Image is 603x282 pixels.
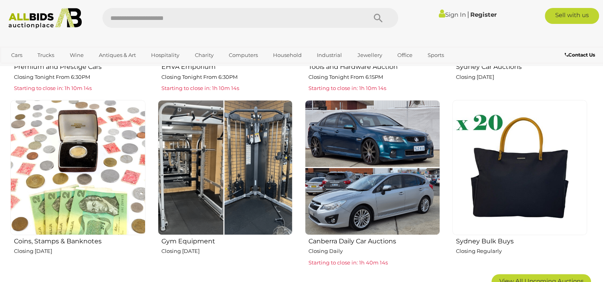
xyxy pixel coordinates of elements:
h2: Canberra Daily Car Auctions [308,236,440,245]
img: Gym Equipment [158,100,293,235]
a: [GEOGRAPHIC_DATA] [6,62,73,75]
span: Starting to close in: 1h 10m 14s [14,85,92,91]
p: Closing Daily [308,247,440,256]
span: Starting to close in: 1h 40m 14s [308,259,388,266]
a: Wine [65,49,89,62]
a: Contact Us [565,51,597,59]
a: Sell with us [545,8,599,24]
img: Canberra Daily Car Auctions [305,100,440,235]
a: Gym Equipment Closing [DATE] [157,100,293,268]
h2: EHVA Emporium [161,61,293,70]
p: Closing [DATE] [456,72,587,82]
img: Allbids.com.au [4,8,86,29]
span: Starting to close in: 1h 10m 14s [308,85,386,91]
a: Computers [224,49,263,62]
p: Closing Regularly [456,247,587,256]
p: Closing [DATE] [14,247,145,256]
a: Industrial [312,49,347,62]
h2: Tools and Hardware Auction [308,61,440,70]
a: Trucks [32,49,59,62]
b: Contact Us [565,52,595,58]
span: | [467,10,469,19]
a: Office [392,49,418,62]
a: Coins, Stamps & Banknotes Closing [DATE] [10,100,145,268]
h2: Premium and Prestige Cars [14,61,145,70]
a: Antiques & Art [94,49,141,62]
a: Household [268,49,307,62]
button: Search [358,8,398,28]
h2: Sydney Car Auctions [456,61,587,70]
a: Sign In [439,11,466,18]
a: Hospitality [146,49,185,62]
img: Sydney Bulk Buys [452,100,587,235]
img: Coins, Stamps & Banknotes [10,100,145,235]
a: Sports [422,49,449,62]
h2: Coins, Stamps & Banknotes [14,236,145,245]
a: Charity [189,49,218,62]
a: Sydney Bulk Buys Closing Regularly [452,100,587,268]
p: Closing Tonight From 6:30PM [161,72,293,82]
p: Closing Tonight From 6:15PM [308,72,440,82]
span: Starting to close in: 1h 10m 14s [161,85,239,91]
a: Register [470,11,497,18]
a: Cars [6,49,27,62]
p: Closing [DATE] [161,247,293,256]
p: Closing Tonight From 6:30PM [14,72,145,82]
a: Jewellery [352,49,387,62]
h2: Sydney Bulk Buys [456,236,587,245]
a: Canberra Daily Car Auctions Closing Daily Starting to close in: 1h 40m 14s [304,100,440,268]
h2: Gym Equipment [161,236,293,245]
